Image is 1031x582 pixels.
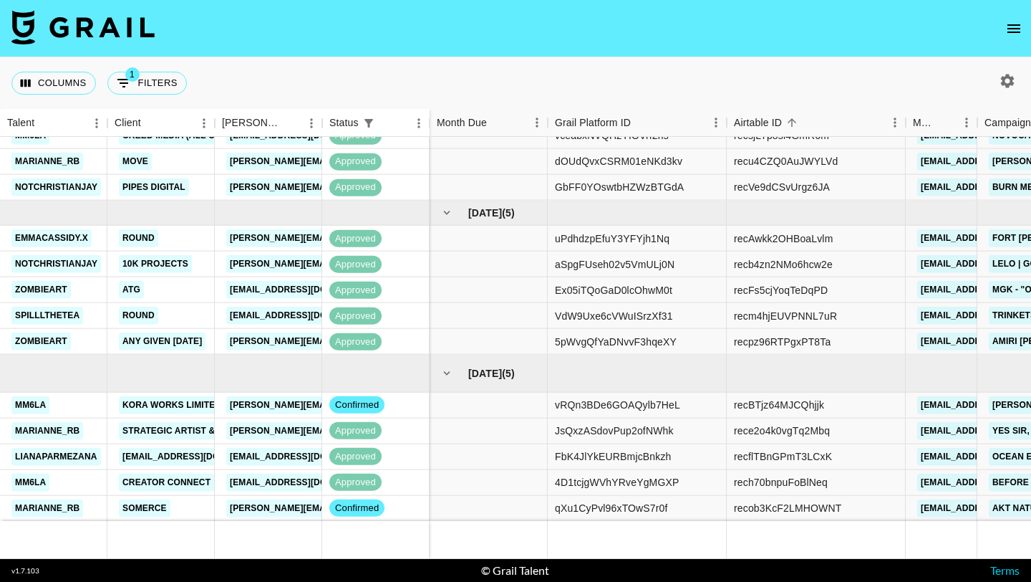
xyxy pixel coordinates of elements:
a: KORA WORKS LIMITED [119,396,225,414]
span: approved [329,424,382,438]
button: Menu [526,112,548,133]
div: Client [115,109,141,137]
div: recVe9dCSvUrgz6JA [734,180,830,194]
div: GbFF0YOswtbHZWzBTGdA [555,180,684,194]
button: Menu [86,113,107,134]
a: emmacassidy.x [11,229,92,247]
a: Terms [990,563,1020,577]
span: approved [329,257,382,271]
div: FbK4JlYkEURBmjcBnkzh [555,449,672,464]
div: recflTBnGPmT3LCxK [734,449,832,464]
span: ( 5 ) [502,206,515,220]
a: marianne_rb [11,499,83,517]
span: approved [329,476,382,490]
a: [EMAIL_ADDRESS][DOMAIN_NAME] [119,447,279,465]
a: [PERSON_NAME][EMAIL_ADDRESS][DOMAIN_NAME] [226,178,460,196]
button: Sort [34,113,54,133]
a: Somerce [119,499,170,517]
div: Ex05iTQoGaD0lcOhwM0t [555,282,672,297]
a: Strategic Artist & Repertoire [119,421,278,439]
div: 4D1tcjgWVhYRveYgMGXP [555,475,679,490]
button: Menu [884,112,906,133]
a: 10k Projects [119,255,192,273]
a: [PERSON_NAME][EMAIL_ADDRESS][PERSON_NAME][DOMAIN_NAME] [226,499,533,517]
button: Menu [956,112,977,133]
div: Grail Platform ID [548,109,727,137]
a: [EMAIL_ADDRESS][DOMAIN_NAME] [226,281,387,299]
div: recpz96RTPgxPT8Ta [734,334,831,348]
button: Sort [782,113,802,133]
div: Client [107,109,215,137]
span: confirmed [329,502,384,515]
div: Manager [906,109,977,137]
button: hide children [437,363,457,383]
div: recBTjz64MJCQhjjk [734,398,824,412]
button: Select columns [11,72,96,95]
span: approved [329,335,382,348]
div: v 1.7.103 [11,566,39,576]
a: Any given [DATE] [119,333,205,350]
a: [EMAIL_ADDRESS][DOMAIN_NAME] [226,447,387,465]
div: dOUdQvxCSRM01eNKd3kv [555,154,682,168]
button: Sort [487,113,507,133]
div: JsQxzASdovPup2ofNWhk [555,424,674,438]
button: Sort [141,113,161,133]
div: Airtable ID [734,109,782,137]
a: mm6la [11,396,49,414]
span: approved [329,450,382,464]
div: Grail Platform ID [555,109,631,137]
span: approved [329,181,382,194]
div: 1 active filter [359,113,379,133]
div: qXu1CyPvl96xTOwS7r0f [555,501,668,515]
button: Show filters [359,113,379,133]
button: hide children [437,203,457,223]
a: [EMAIL_ADDRESS][DOMAIN_NAME] [226,473,387,491]
button: Sort [936,113,956,133]
div: recm4hjEUVPNNL7uR [734,308,837,323]
span: [DATE] [468,206,502,220]
div: Month Due [437,109,487,137]
a: zombieart [11,281,71,299]
a: Round [119,229,158,247]
a: Creator Connect [119,473,214,491]
div: rech70bnpuFoBlNeq [734,475,828,490]
button: Sort [631,113,651,133]
a: spilllthetea [11,307,83,325]
a: mm6la [11,473,49,491]
div: Booker [215,109,322,137]
a: [PERSON_NAME][EMAIL_ADDRESS][DOMAIN_NAME] [226,153,460,171]
a: [PERSON_NAME][EMAIL_ADDRESS][DOMAIN_NAME] [226,229,460,247]
div: recb4zn2NMo6hcw2e [734,257,833,271]
div: VdW9Uxe6cVWuISrzXf31 [555,308,673,323]
div: Talent [7,109,34,137]
div: Manager [913,109,936,137]
span: approved [329,309,382,323]
a: lianaparmezana [11,447,101,465]
span: approved [329,155,382,168]
button: open drawer [999,14,1028,43]
a: notchristianjay [11,178,101,196]
a: [PERSON_NAME][EMAIL_ADDRESS][DOMAIN_NAME] [226,396,460,414]
div: © Grail Talent [481,563,549,578]
button: Menu [705,112,727,133]
div: 5pWvgQfYaDNvvF3hqeXY [555,334,677,348]
div: aSpgFUseh02v5VmULj0N [555,257,674,271]
a: Pipes Digital [119,178,189,196]
button: Menu [301,113,322,134]
img: Grail Talent [11,10,155,44]
div: Status [329,109,359,137]
div: Month Due [430,109,548,137]
span: approved [329,283,382,297]
button: Sort [281,113,301,133]
span: [DATE] [468,366,502,381]
a: ATG [119,281,144,299]
button: Menu [408,113,430,134]
div: rece2o4k0vgTq2Mbq [734,424,830,438]
a: [PERSON_NAME][EMAIL_ADDRESS][DOMAIN_NAME] [226,333,460,350]
button: Menu [193,113,215,134]
button: Show filters [107,72,187,95]
a: notchristianjay [11,255,101,273]
span: 1 [125,67,140,82]
a: [PERSON_NAME][EMAIL_ADDRESS][DOMAIN_NAME] [226,421,460,439]
div: recFs5cjYoqTeDqPD [734,282,828,297]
